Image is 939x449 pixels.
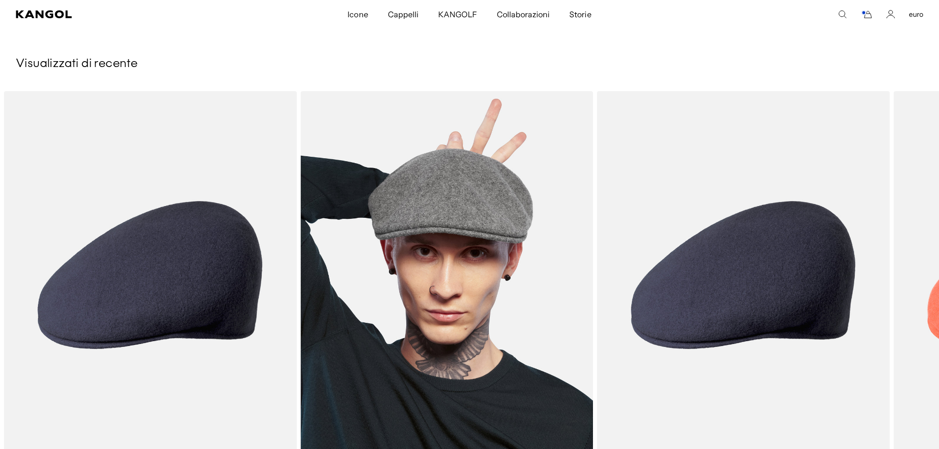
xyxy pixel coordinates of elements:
[497,9,550,19] font: Collaborazioni
[348,9,368,19] font: Icone
[838,10,847,19] summary: Cerca qui
[861,10,872,19] button: Carrello
[16,58,138,70] font: Visualizzati di recente
[886,10,895,19] a: Account
[388,9,418,19] font: Cappelli
[909,10,923,19] button: euro
[438,9,477,19] font: KANGOLF
[569,9,591,19] font: Storie
[16,10,231,18] a: Kangol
